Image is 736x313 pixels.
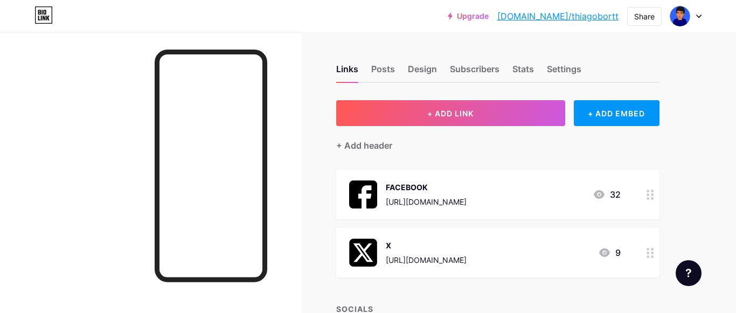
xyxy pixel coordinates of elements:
[336,62,358,82] div: Links
[349,180,377,208] img: FACEBOOK
[386,240,467,251] div: X
[336,139,392,152] div: + Add header
[427,109,474,118] span: + ADD LINK
[336,100,565,126] button: + ADD LINK
[547,62,581,82] div: Settings
[386,182,467,193] div: FACEBOOK
[371,62,395,82] div: Posts
[448,12,489,20] a: Upgrade
[512,62,534,82] div: Stats
[349,239,377,267] img: X
[593,188,621,201] div: 32
[386,254,467,266] div: [URL][DOMAIN_NAME]
[670,6,690,26] img: thiagobortt
[634,11,655,22] div: Share
[497,10,619,23] a: [DOMAIN_NAME]/thiagobortt
[574,100,659,126] div: + ADD EMBED
[598,246,621,259] div: 9
[386,196,467,207] div: [URL][DOMAIN_NAME]
[408,62,437,82] div: Design
[450,62,499,82] div: Subscribers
